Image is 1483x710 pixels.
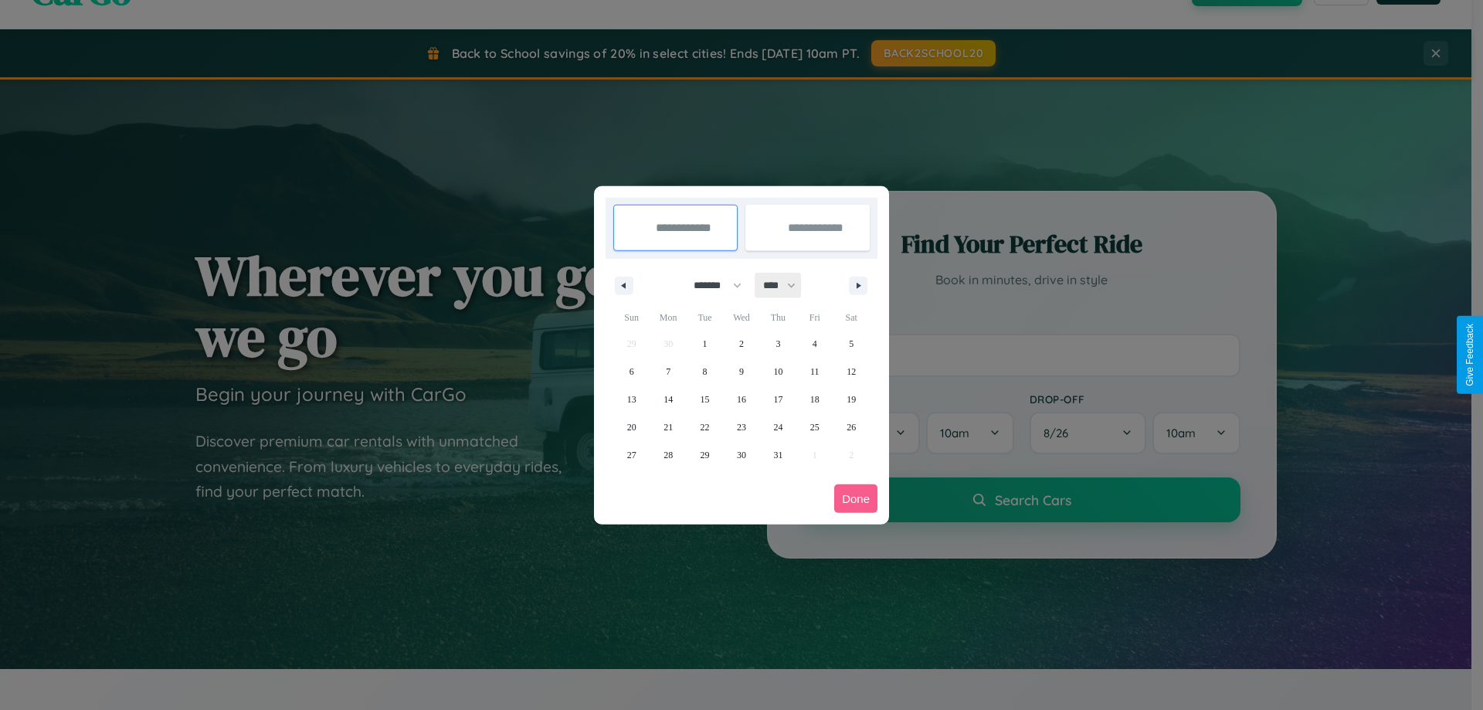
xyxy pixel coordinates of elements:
[666,358,670,386] span: 7
[613,305,650,330] span: Sun
[723,305,759,330] span: Wed
[723,413,759,441] button: 23
[613,358,650,386] button: 6
[813,330,817,358] span: 4
[663,386,673,413] span: 14
[834,484,877,513] button: Done
[613,441,650,469] button: 27
[760,413,796,441] button: 24
[760,358,796,386] button: 10
[650,386,686,413] button: 14
[849,330,853,358] span: 5
[1464,324,1475,386] div: Give Feedback
[703,330,708,358] span: 1
[723,441,759,469] button: 30
[737,441,746,469] span: 30
[796,358,833,386] button: 11
[663,413,673,441] span: 21
[796,386,833,413] button: 18
[687,358,723,386] button: 8
[775,330,780,358] span: 3
[833,305,870,330] span: Sat
[760,386,796,413] button: 17
[847,413,856,441] span: 26
[701,413,710,441] span: 22
[627,386,636,413] span: 13
[723,330,759,358] button: 2
[773,441,782,469] span: 31
[773,358,782,386] span: 10
[687,413,723,441] button: 22
[796,305,833,330] span: Fri
[701,441,710,469] span: 29
[760,305,796,330] span: Thu
[650,305,686,330] span: Mon
[810,386,820,413] span: 18
[833,386,870,413] button: 19
[773,386,782,413] span: 17
[613,386,650,413] button: 13
[833,358,870,386] button: 12
[630,358,634,386] span: 6
[613,413,650,441] button: 20
[739,330,744,358] span: 2
[833,330,870,358] button: 5
[650,413,686,441] button: 21
[833,413,870,441] button: 26
[847,358,856,386] span: 12
[810,358,820,386] span: 11
[760,441,796,469] button: 31
[687,330,723,358] button: 1
[739,358,744,386] span: 9
[723,386,759,413] button: 16
[701,386,710,413] span: 15
[687,305,723,330] span: Tue
[687,441,723,469] button: 29
[796,413,833,441] button: 25
[796,330,833,358] button: 4
[687,386,723,413] button: 15
[650,358,686,386] button: 7
[663,441,673,469] span: 28
[737,413,746,441] span: 23
[650,441,686,469] button: 28
[703,358,708,386] span: 8
[737,386,746,413] span: 16
[810,413,820,441] span: 25
[847,386,856,413] span: 19
[627,441,636,469] span: 27
[773,413,782,441] span: 24
[760,330,796,358] button: 3
[723,358,759,386] button: 9
[627,413,636,441] span: 20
